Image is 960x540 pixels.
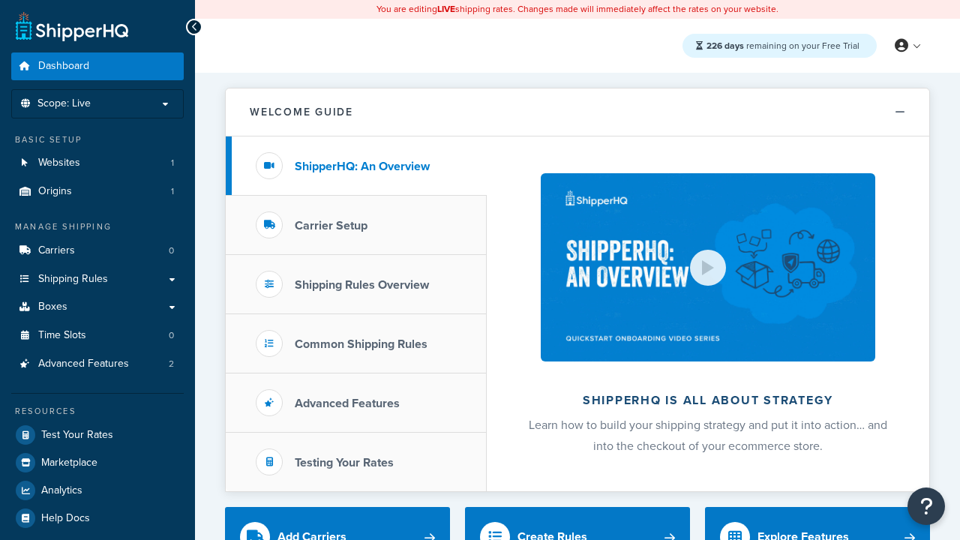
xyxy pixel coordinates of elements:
[41,484,82,497] span: Analytics
[38,301,67,313] span: Boxes
[11,322,184,349] a: Time Slots0
[38,329,86,342] span: Time Slots
[437,2,455,16] b: LIVE
[11,421,184,448] a: Test Your Rates
[41,512,90,525] span: Help Docs
[295,397,400,410] h3: Advanced Features
[11,237,184,265] a: Carriers0
[706,39,744,52] strong: 226 days
[11,449,184,476] a: Marketplace
[250,106,353,118] h2: Welcome Guide
[38,244,75,257] span: Carriers
[11,477,184,504] a: Analytics
[38,157,80,169] span: Websites
[529,416,887,454] span: Learn how to build your shipping strategy and put it into action… and into the checkout of your e...
[11,178,184,205] a: Origins1
[706,39,859,52] span: remaining on your Free Trial
[41,457,97,469] span: Marketplace
[11,350,184,378] a: Advanced Features2
[41,429,113,442] span: Test Your Rates
[38,185,72,198] span: Origins
[11,52,184,80] a: Dashboard
[38,60,89,73] span: Dashboard
[11,505,184,532] a: Help Docs
[37,97,91,110] span: Scope: Live
[38,273,108,286] span: Shipping Rules
[171,185,174,198] span: 1
[11,405,184,418] div: Resources
[11,220,184,233] div: Manage Shipping
[11,149,184,177] li: Websites
[11,237,184,265] li: Carriers
[526,394,889,407] h2: ShipperHQ is all about strategy
[295,160,430,173] h3: ShipperHQ: An Overview
[171,157,174,169] span: 1
[226,88,929,136] button: Welcome Guide
[11,178,184,205] li: Origins
[169,244,174,257] span: 0
[295,456,394,469] h3: Testing Your Rates
[295,219,367,232] h3: Carrier Setup
[541,173,875,361] img: ShipperHQ is all about strategy
[38,358,129,370] span: Advanced Features
[169,329,174,342] span: 0
[11,322,184,349] li: Time Slots
[11,265,184,293] a: Shipping Rules
[295,278,429,292] h3: Shipping Rules Overview
[11,133,184,146] div: Basic Setup
[295,337,427,351] h3: Common Shipping Rules
[907,487,945,525] button: Open Resource Center
[11,350,184,378] li: Advanced Features
[11,293,184,321] a: Boxes
[169,358,174,370] span: 2
[11,149,184,177] a: Websites1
